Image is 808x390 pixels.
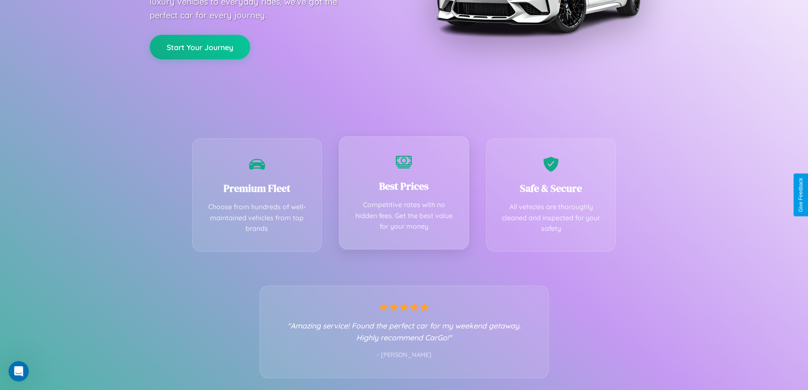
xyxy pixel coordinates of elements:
h3: Best Prices [352,179,456,193]
p: Choose from hundreds of well-maintained vehicles from top brands [205,202,309,234]
h3: Safe & Secure [499,181,603,195]
h3: Premium Fleet [205,181,309,195]
button: Start Your Journey [150,35,250,59]
iframe: Intercom live chat [8,361,29,382]
p: All vehicles are thoroughly cleaned and inspected for your safety [499,202,603,234]
div: Give Feedback [798,178,804,212]
p: "Amazing service! Found the perfect car for my weekend getaway. Highly recommend CarGo!" [277,320,531,343]
p: - [PERSON_NAME] [277,350,531,361]
p: Competitive rates with no hidden fees. Get the best value for your money [352,199,456,232]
